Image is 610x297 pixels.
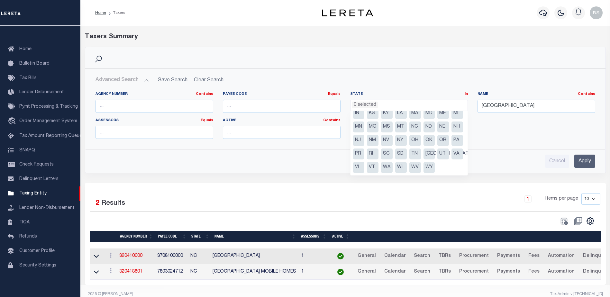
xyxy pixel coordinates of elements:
li: WV [409,162,421,173]
li: NJ [353,135,365,146]
li: OK [423,135,435,146]
span: Home [19,47,32,51]
span: Customer Profile [19,249,55,253]
td: 7803024712 [155,264,187,280]
a: Payments [494,251,523,261]
input: ... [478,100,595,113]
label: Active [223,118,341,123]
input: ... [96,126,213,139]
button: Advanced Search [96,74,149,86]
a: Home [95,11,106,15]
th: Agency Number: activate to sort column ascending [117,231,155,242]
input: ... [223,100,341,113]
div: Tax Admin v.[TECHNICAL_ID] [350,291,603,297]
span: 2 [96,200,99,207]
span: SNAPQ [19,148,35,152]
a: TBRs [436,267,454,277]
span: Lender Non-Disbursement [19,206,75,210]
span: Pymt Processing & Tracking [19,104,78,109]
a: Fees [525,251,542,261]
span: Order Management System [19,119,77,123]
a: Calendar [381,251,408,261]
span: Tax Bills [19,76,37,80]
td: 1 [299,264,329,280]
span: Items per page [545,195,578,203]
li: MI [451,108,463,119]
span: Tax Amount Reporting Queue [19,134,82,138]
li: PR [353,148,365,159]
label: Name [478,92,595,97]
a: Automation [545,267,578,277]
a: TBRs [436,251,454,261]
span: Delinquent Letters [19,177,59,181]
a: General [355,251,379,261]
label: Assessors [96,118,213,123]
a: 320410000 [119,254,142,258]
li: UT [437,148,449,159]
th: Name: activate to sort column ascending [212,231,298,242]
a: Equals [201,119,213,122]
li: VA [451,148,463,159]
li: NV [381,135,393,146]
td: [GEOGRAPHIC_DATA] MOBILE HOMES [210,264,299,280]
li: LA [395,108,407,119]
li: NH [451,122,463,132]
input: Apply [574,155,595,168]
a: Contains [323,119,341,122]
li: PA [451,135,463,146]
li: MA [409,108,421,119]
a: Fees [525,267,542,277]
td: [GEOGRAPHIC_DATA] [210,248,299,264]
a: Procurement [456,251,492,261]
th: Payee Code: activate to sort column ascending [155,231,189,242]
img: check-icon-green.svg [337,253,344,259]
li: MT [395,122,407,132]
img: check-icon-green.svg [337,269,344,275]
span: Taxing Entity [19,191,47,196]
a: Calendar [381,267,408,277]
a: 1 [524,195,532,203]
td: 3708100000 [155,248,187,264]
li: TN [409,148,421,159]
li: NM [367,135,378,146]
li: Taxers [106,10,125,16]
label: State [350,92,468,97]
a: Automation [545,251,578,261]
th: Active: activate to sort column ascending [329,231,352,242]
input: ... [96,100,213,113]
li: NC [409,122,421,132]
li: WY [423,162,435,173]
li: OR [437,135,449,146]
div: Taxers Summary [85,32,473,42]
li: MS [381,122,393,132]
li: VT [367,162,378,173]
div: 2025 © [PERSON_NAME]. [83,291,345,297]
span: Security Settings [19,263,56,268]
li: WI [395,162,407,173]
a: Procurement [456,267,492,277]
li: VI [353,162,365,173]
a: Payments [494,267,523,277]
th: State: activate to sort column ascending [189,231,212,242]
td: 1 [299,248,329,264]
li: [GEOGRAPHIC_DATA] [423,148,435,159]
li: MO [367,122,378,132]
li: KS [367,108,378,119]
i: travel_explore [8,117,18,126]
li: NY [395,135,407,146]
a: Contains [196,92,213,96]
li: SD [395,148,407,159]
a: Search [411,251,433,261]
li: WA [381,162,393,173]
span: Refunds [19,234,37,239]
label: Payee Code [223,92,341,97]
input: Cancel [545,155,569,168]
li: NE [437,122,449,132]
li: OH [409,135,421,146]
span: TIQA [19,220,30,224]
li: MN [353,122,365,132]
li: SC [381,148,393,159]
label: Results [101,198,125,209]
a: Search [411,267,433,277]
li: ND [423,122,435,132]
